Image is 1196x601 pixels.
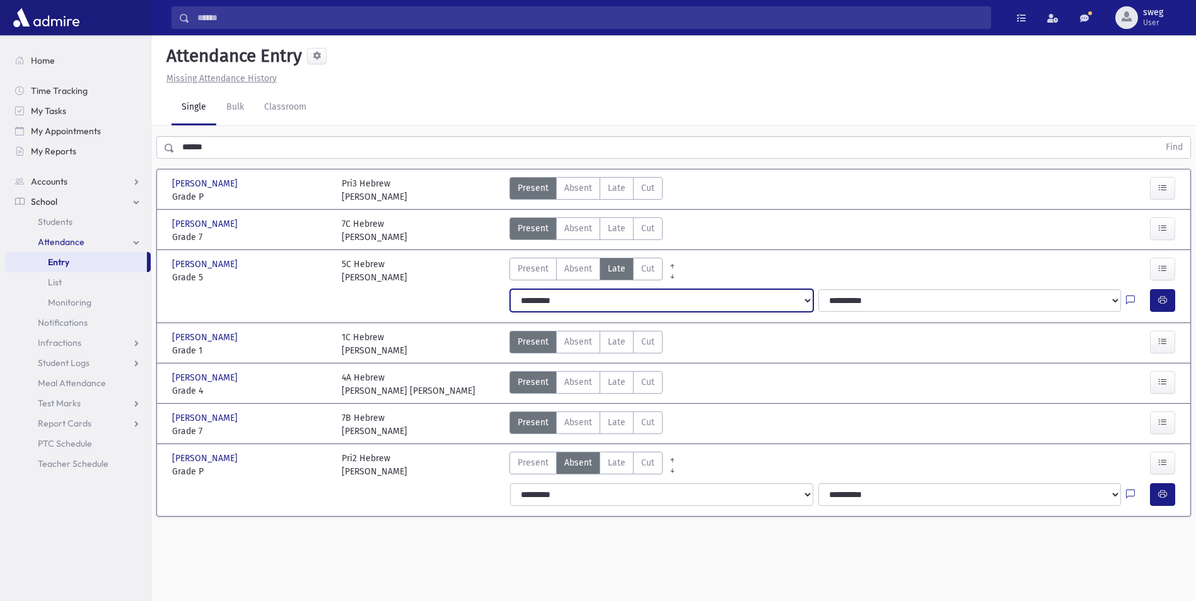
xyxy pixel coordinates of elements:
[608,375,625,389] span: Late
[1158,137,1190,158] button: Find
[38,216,73,227] span: Students
[5,333,151,353] a: Infractions
[31,55,55,66] span: Home
[342,258,407,284] div: 5C Hebrew [PERSON_NAME]
[641,262,654,275] span: Cut
[166,73,277,84] u: Missing Attendance History
[1143,18,1163,28] span: User
[564,181,592,195] span: Absent
[172,384,329,398] span: Grade 4
[5,121,151,141] a: My Appointments
[564,262,592,275] span: Absent
[31,146,76,157] span: My Reports
[641,456,654,469] span: Cut
[5,272,151,292] a: List
[509,217,663,244] div: AttTypes
[564,375,592,389] span: Absent
[608,222,625,235] span: Late
[5,454,151,474] a: Teacher Schedule
[172,344,329,357] span: Grade 1
[38,418,91,429] span: Report Cards
[608,262,625,275] span: Late
[342,411,407,438] div: 7B Hebrew [PERSON_NAME]
[31,105,66,117] span: My Tasks
[172,425,329,438] span: Grade 7
[172,271,329,284] span: Grade 5
[518,222,549,235] span: Present
[190,6,990,29] input: Search
[641,375,654,389] span: Cut
[641,416,654,429] span: Cut
[172,331,240,344] span: [PERSON_NAME]
[31,85,88,96] span: Time Tracking
[38,398,81,409] span: Test Marks
[38,458,108,469] span: Teacher Schedule
[5,433,151,454] a: PTC Schedule
[641,181,654,195] span: Cut
[5,212,151,232] a: Students
[5,192,151,212] a: School
[5,101,151,121] a: My Tasks
[509,177,663,203] div: AttTypes
[5,232,151,252] a: Attendance
[342,371,475,398] div: 4A Hebrew [PERSON_NAME] [PERSON_NAME]
[5,393,151,413] a: Test Marks
[48,277,62,288] span: List
[509,452,663,478] div: AttTypes
[641,222,654,235] span: Cut
[172,177,240,190] span: [PERSON_NAME]
[172,465,329,478] span: Grade P
[509,258,663,284] div: AttTypes
[38,317,88,328] span: Notifications
[5,312,151,333] a: Notifications
[342,177,407,203] div: Pri3 Hebrew [PERSON_NAME]
[564,456,592,469] span: Absent
[172,217,240,231] span: [PERSON_NAME]
[608,456,625,469] span: Late
[5,413,151,433] a: Report Cards
[5,373,151,393] a: Meal Attendance
[216,90,254,125] a: Bulk
[5,252,147,272] a: Entry
[518,456,549,469] span: Present
[564,416,592,429] span: Absent
[5,81,151,101] a: Time Tracking
[509,331,663,357] div: AttTypes
[172,371,240,384] span: [PERSON_NAME]
[518,416,549,429] span: Present
[31,176,67,187] span: Accounts
[1143,8,1163,18] span: sweg
[518,181,549,195] span: Present
[518,262,549,275] span: Present
[5,353,151,373] a: Student Logs
[171,90,216,125] a: Single
[509,411,663,438] div: AttTypes
[172,452,240,465] span: [PERSON_NAME]
[5,50,151,71] a: Home
[5,292,151,312] a: Monitoring
[161,73,277,84] a: Missing Attendance History
[38,357,90,369] span: Student Logs
[38,337,81,348] span: Infractions
[509,371,663,398] div: AttTypes
[172,258,240,271] span: [PERSON_NAME]
[608,181,625,195] span: Late
[161,45,302,67] h5: Attendance Entry
[48,256,69,268] span: Entry
[254,90,316,125] a: Classroom
[608,416,625,429] span: Late
[342,331,407,357] div: 1C Hebrew [PERSON_NAME]
[5,171,151,192] a: Accounts
[48,297,91,308] span: Monitoring
[172,190,329,203] span: Grade P
[564,335,592,348] span: Absent
[38,236,84,248] span: Attendance
[38,438,92,449] span: PTC Schedule
[342,217,407,244] div: 7C Hebrew [PERSON_NAME]
[38,377,106,389] span: Meal Attendance
[172,231,329,244] span: Grade 7
[10,5,83,30] img: AdmirePro
[518,375,549,389] span: Present
[641,335,654,348] span: Cut
[31,125,101,137] span: My Appointments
